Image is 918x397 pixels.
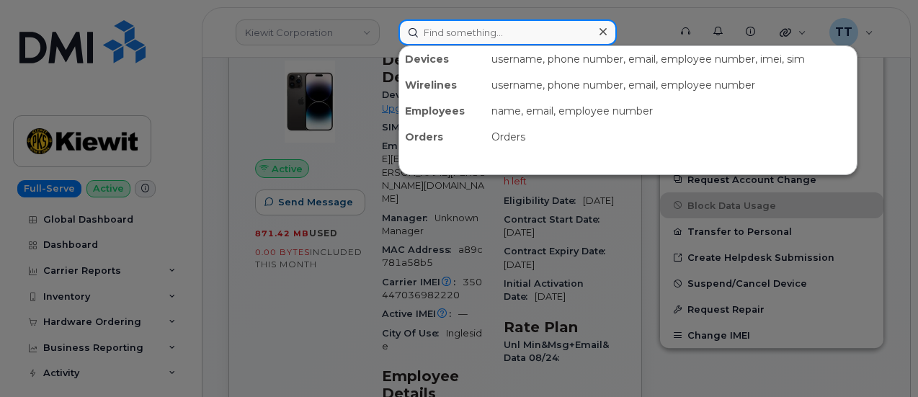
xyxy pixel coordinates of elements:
[486,124,857,150] div: Orders
[399,124,486,150] div: Orders
[398,19,617,45] input: Find something...
[486,98,857,124] div: name, email, employee number
[486,72,857,98] div: username, phone number, email, employee number
[399,72,486,98] div: Wirelines
[486,46,857,72] div: username, phone number, email, employee number, imei, sim
[399,98,486,124] div: Employees
[399,46,486,72] div: Devices
[855,334,907,386] iframe: Messenger Launcher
